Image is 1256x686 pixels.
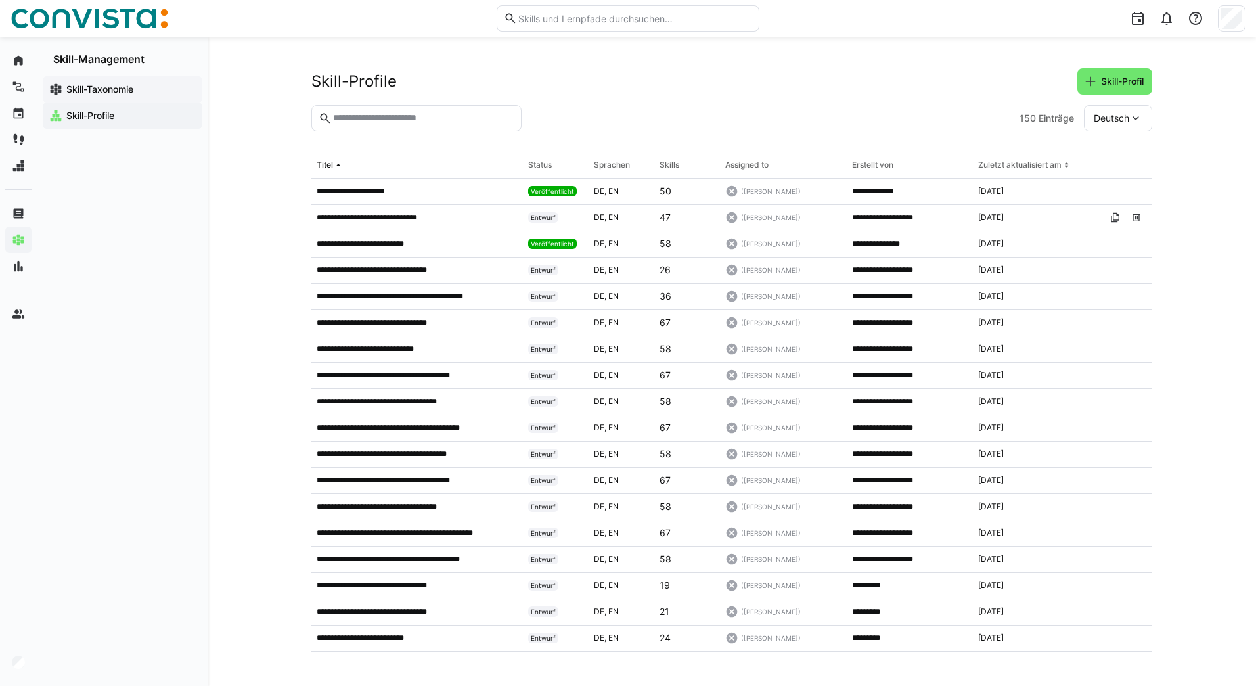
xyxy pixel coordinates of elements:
[660,579,670,592] p: 19
[608,212,619,222] span: en
[1099,75,1146,88] span: Skill-Profil
[608,265,619,275] span: en
[608,396,619,406] span: en
[531,214,556,221] span: Entwurf
[608,370,619,380] span: en
[978,501,1004,512] span: [DATE]
[531,187,574,195] span: Veröffentlicht
[660,185,671,198] p: 50
[660,316,671,329] p: 67
[741,449,801,459] span: ([PERSON_NAME])
[608,239,619,248] span: en
[594,160,630,170] div: Sprachen
[660,263,671,277] p: 26
[608,606,619,616] span: en
[594,423,608,432] span: de
[608,528,619,537] span: en
[741,187,801,196] span: ([PERSON_NAME])
[594,528,608,537] span: de
[528,160,552,170] div: Status
[608,633,619,643] span: en
[741,239,801,248] span: ([PERSON_NAME])
[1020,112,1036,125] span: 150
[741,555,801,564] span: ([PERSON_NAME])
[978,528,1004,538] span: [DATE]
[594,186,608,196] span: de
[531,266,556,274] span: Entwurf
[660,395,671,408] p: 58
[978,160,1062,170] div: Zuletzt aktualisiert am
[531,240,574,248] span: Veröffentlicht
[978,344,1004,354] span: [DATE]
[594,239,608,248] span: de
[660,631,671,645] p: 24
[741,397,801,406] span: ([PERSON_NAME])
[531,608,556,616] span: Entwurf
[594,291,608,301] span: de
[608,580,619,590] span: en
[741,423,801,432] span: ([PERSON_NAME])
[978,291,1004,302] span: [DATE]
[517,12,752,24] input: Skills und Lernpfade durchsuchen…
[608,501,619,511] span: en
[660,421,671,434] p: 67
[660,160,679,170] div: Skills
[741,318,801,327] span: ([PERSON_NAME])
[531,398,556,405] span: Entwurf
[608,475,619,485] span: en
[741,344,801,354] span: ([PERSON_NAME])
[608,344,619,354] span: en
[594,580,608,590] span: de
[594,475,608,485] span: de
[608,554,619,564] span: en
[978,186,1004,196] span: [DATE]
[741,265,801,275] span: ([PERSON_NAME])
[594,370,608,380] span: de
[594,396,608,406] span: de
[1094,112,1129,125] span: Deutsch
[741,633,801,643] span: ([PERSON_NAME])
[594,501,608,511] span: de
[311,72,397,91] h2: Skill-Profile
[531,476,556,484] span: Entwurf
[608,317,619,327] span: en
[978,265,1004,275] span: [DATE]
[741,213,801,222] span: ([PERSON_NAME])
[978,239,1004,249] span: [DATE]
[660,605,669,618] p: 21
[531,582,556,589] span: Entwurf
[978,475,1004,486] span: [DATE]
[531,319,556,327] span: Entwurf
[608,449,619,459] span: en
[978,633,1004,643] span: [DATE]
[660,290,671,303] p: 36
[660,474,671,487] p: 67
[741,476,801,485] span: ([PERSON_NAME])
[608,423,619,432] span: en
[978,580,1004,591] span: [DATE]
[531,450,556,458] span: Entwurf
[725,160,769,170] div: Assigned to
[660,526,671,539] p: 67
[594,633,608,643] span: de
[317,160,333,170] div: Titel
[978,606,1004,617] span: [DATE]
[978,212,1004,223] span: [DATE]
[741,528,801,537] span: ([PERSON_NAME])
[594,344,608,354] span: de
[660,342,671,355] p: 58
[531,555,556,563] span: Entwurf
[660,211,671,224] p: 47
[978,423,1004,433] span: [DATE]
[978,449,1004,459] span: [DATE]
[978,554,1004,564] span: [DATE]
[660,237,671,250] p: 58
[594,606,608,616] span: de
[660,500,671,513] p: 58
[531,634,556,642] span: Entwurf
[1077,68,1152,95] button: Skill-Profil
[978,317,1004,328] span: [DATE]
[531,529,556,537] span: Entwurf
[741,607,801,616] span: ([PERSON_NAME])
[594,265,608,275] span: de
